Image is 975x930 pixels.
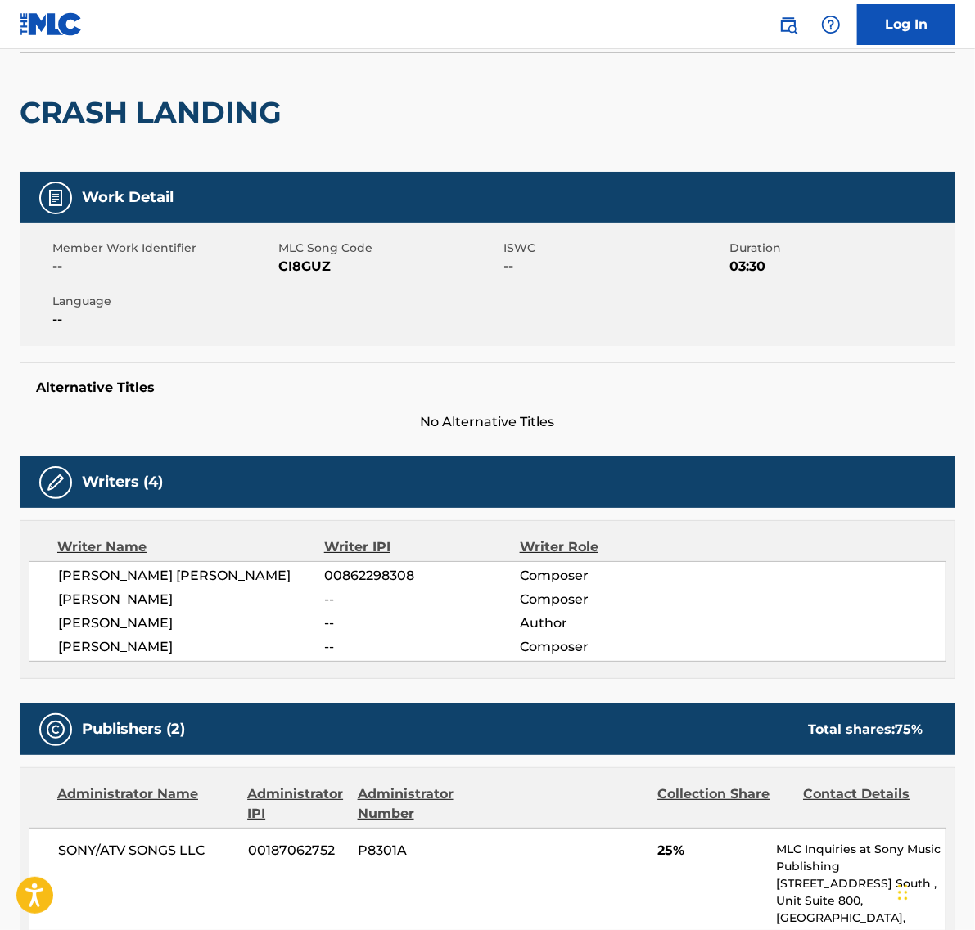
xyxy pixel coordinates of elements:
[779,15,798,34] img: search
[815,8,847,41] div: Help
[46,188,65,208] img: Work Detail
[52,310,274,330] span: --
[324,613,519,633] span: --
[657,784,791,824] div: Collection Share
[82,188,174,207] h5: Work Detail
[520,566,697,586] span: Composer
[52,293,274,310] span: Language
[58,637,324,657] span: [PERSON_NAME]
[504,257,726,276] span: --
[324,566,519,586] span: 00862298308
[82,720,185,739] h5: Publishers (2)
[324,537,520,557] div: Writer IPI
[893,851,975,930] iframe: Chat Widget
[58,590,324,609] span: [PERSON_NAME]
[247,784,345,824] div: Administrator IPI
[52,257,274,276] span: --
[36,380,939,396] h5: Alternative Titles
[278,257,500,276] span: CI8GUZ
[821,15,841,34] img: help
[729,240,951,257] span: Duration
[52,240,274,257] span: Member Work Identifier
[358,784,491,824] div: Administrator Number
[58,613,324,633] span: [PERSON_NAME]
[657,841,764,860] span: 25%
[504,240,726,257] span: ISWC
[520,613,697,633] span: Author
[808,720,923,739] div: Total shares:
[520,590,697,609] span: Composer
[57,537,324,557] div: Writer Name
[58,841,236,860] span: SONY/ATV SONGS LLC
[58,566,324,586] span: [PERSON_NAME] [PERSON_NAME]
[278,240,500,257] span: MLC Song Code
[776,841,946,875] p: MLC Inquiries at Sony Music Publishing
[20,412,955,432] span: No Alternative Titles
[729,257,951,276] span: 03:30
[20,12,83,36] img: MLC Logo
[520,637,697,657] span: Composer
[324,637,519,657] span: --
[358,841,491,860] span: P8301A
[46,473,65,492] img: Writers
[857,4,955,45] a: Log In
[803,784,937,824] div: Contact Details
[520,537,697,557] div: Writer Role
[324,590,519,609] span: --
[20,94,290,131] h2: CRASH LANDING
[895,721,923,737] span: 75 %
[776,875,946,910] p: [STREET_ADDRESS] South , Unit Suite 800,
[772,8,805,41] a: Public Search
[898,868,908,917] div: Drag
[248,841,345,860] span: 00187062752
[82,473,163,492] h5: Writers (4)
[46,720,65,739] img: Publishers
[57,784,235,824] div: Administrator Name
